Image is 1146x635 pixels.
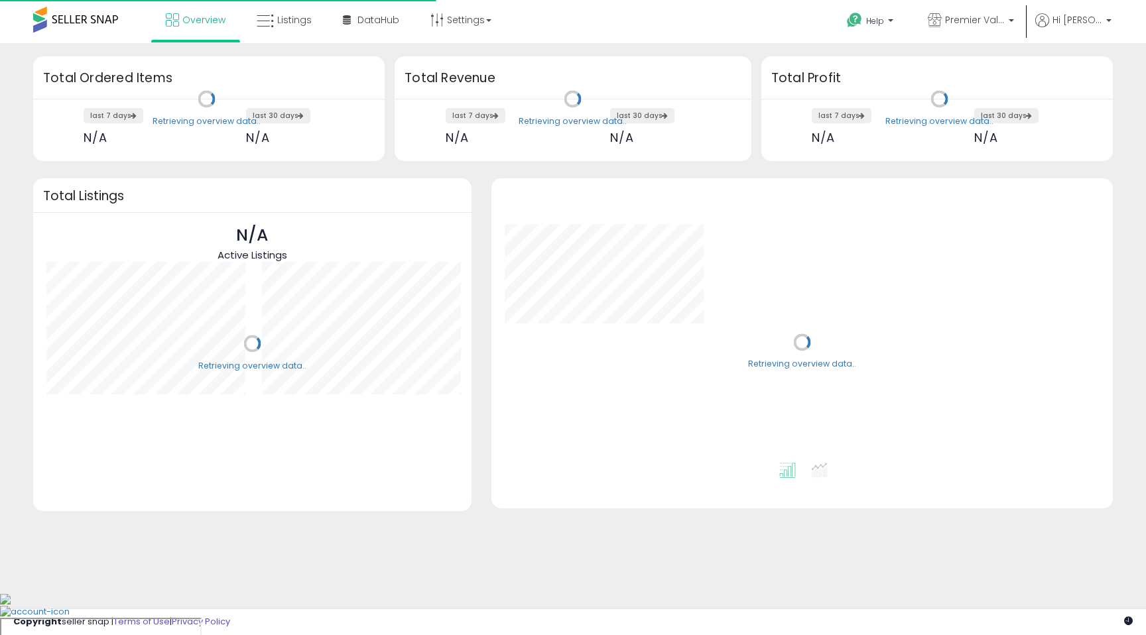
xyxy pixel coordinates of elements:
div: Retrieving overview data.. [885,115,993,127]
div: Retrieving overview data.. [519,115,627,127]
span: Hi [PERSON_NAME] [1052,13,1102,27]
span: DataHub [357,13,399,27]
a: Hi [PERSON_NAME] [1035,13,1112,43]
span: Listings [277,13,312,27]
span: Overview [182,13,225,27]
div: Retrieving overview data.. [198,360,306,372]
div: Retrieving overview data.. [748,359,856,371]
span: Help [866,15,884,27]
a: Help [836,2,907,43]
span: Premier Value Marketplace LLC [945,13,1005,27]
div: Retrieving overview data.. [153,115,261,127]
i: Get Help [846,12,863,29]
